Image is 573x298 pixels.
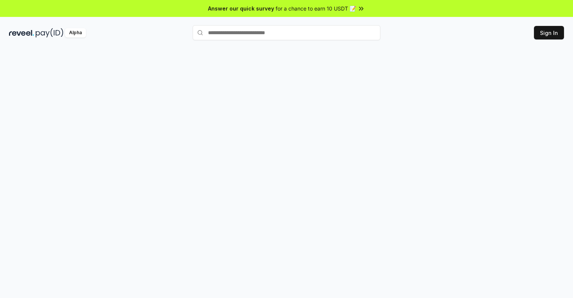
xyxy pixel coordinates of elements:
[534,26,564,39] button: Sign In
[65,28,86,38] div: Alpha
[208,5,274,12] span: Answer our quick survey
[36,28,63,38] img: pay_id
[9,28,34,38] img: reveel_dark
[276,5,356,12] span: for a chance to earn 10 USDT 📝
